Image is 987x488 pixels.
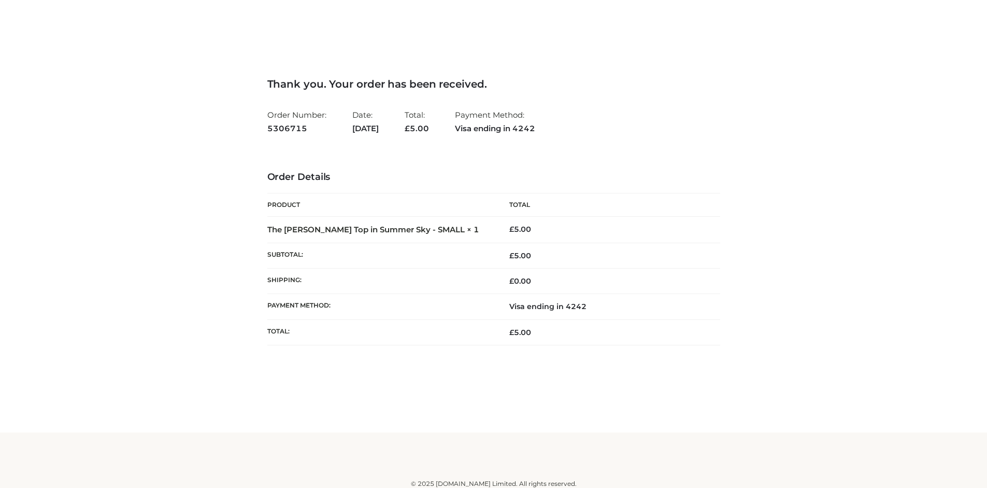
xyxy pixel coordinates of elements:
span: £ [509,225,514,234]
span: £ [405,123,410,133]
span: 5.00 [405,123,429,133]
span: £ [509,251,514,260]
li: Payment Method: [455,106,535,137]
bdi: 5.00 [509,225,531,234]
li: Total: [405,106,429,137]
span: 5.00 [509,328,531,337]
strong: Visa ending in 4242 [455,122,535,135]
h3: Thank you. Your order has been received. [267,78,720,90]
li: Order Number: [267,106,326,137]
th: Subtotal: [267,243,494,268]
strong: 5306715 [267,122,326,135]
th: Total: [267,319,494,345]
th: Product [267,193,494,217]
td: Visa ending in 4242 [494,294,720,319]
bdi: 0.00 [509,276,531,286]
th: Shipping: [267,269,494,294]
th: Total [494,193,720,217]
strong: × 1 [467,225,479,234]
a: The [PERSON_NAME] Top in Summer Sky - SMALL [267,225,465,234]
strong: [DATE] [352,122,379,135]
span: £ [509,276,514,286]
li: Date: [352,106,379,137]
h3: Order Details [267,172,720,183]
th: Payment method: [267,294,494,319]
span: £ [509,328,514,337]
span: 5.00 [509,251,531,260]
